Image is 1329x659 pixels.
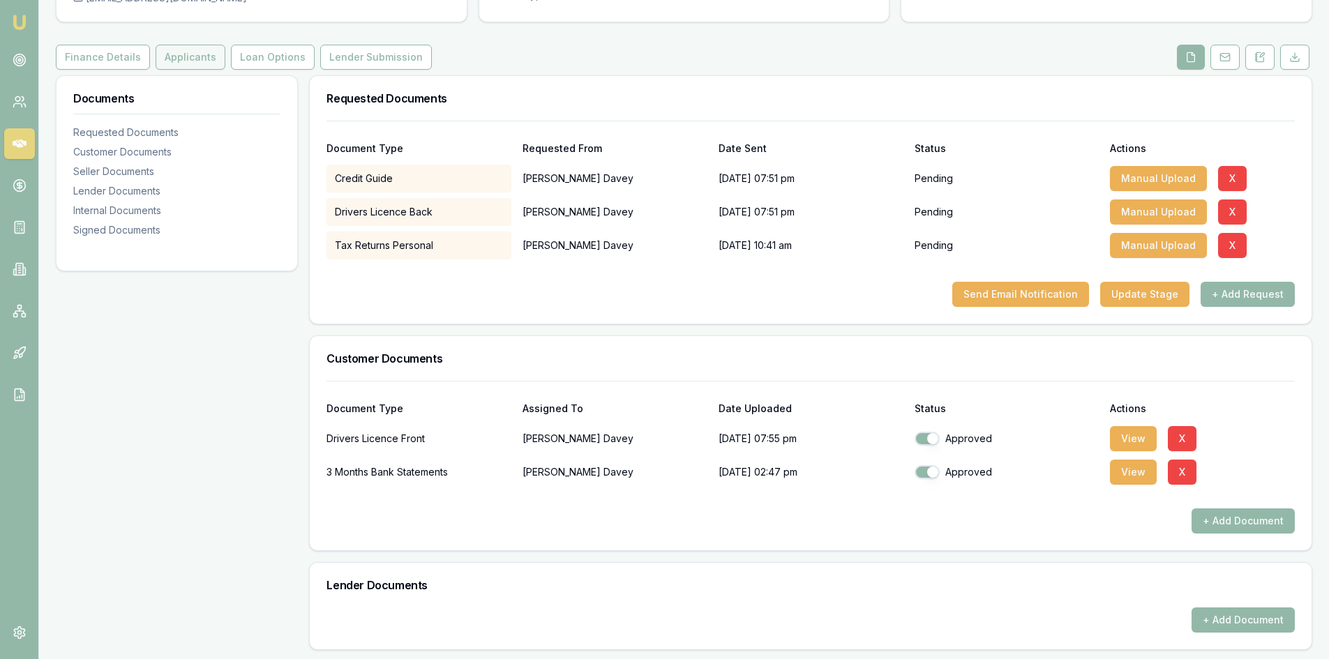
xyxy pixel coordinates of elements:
[326,144,511,153] div: Document Type
[1110,144,1295,153] div: Actions
[719,144,903,153] div: Date Sent
[326,165,511,192] div: Credit Guide
[1192,508,1295,533] button: + Add Document
[719,232,903,259] div: [DATE] 10:41 am
[326,353,1295,364] h3: Customer Documents
[326,404,511,414] div: Document Type
[915,172,953,185] p: Pending
[1168,460,1196,485] button: X
[320,45,432,70] button: Lender Submission
[326,458,511,486] div: 3 Months Bank Statements
[915,432,1099,446] div: Approved
[73,223,280,237] div: Signed Documents
[1218,233,1247,258] button: X
[156,45,225,70] button: Applicants
[915,404,1099,414] div: Status
[1192,607,1295,633] button: + Add Document
[326,580,1295,591] h3: Lender Documents
[719,425,903,453] p: [DATE] 07:55 pm
[1110,233,1207,258] button: Manual Upload
[1218,166,1247,191] button: X
[523,458,707,486] p: [PERSON_NAME] Davey
[719,404,903,414] div: Date Uploaded
[228,45,317,70] a: Loan Options
[523,165,707,192] p: [PERSON_NAME] Davey
[153,45,228,70] a: Applicants
[73,145,280,159] div: Customer Documents
[73,126,280,139] div: Requested Documents
[1201,282,1295,307] button: + Add Request
[719,458,903,486] p: [DATE] 02:47 pm
[719,165,903,192] div: [DATE] 07:51 pm
[1218,199,1247,225] button: X
[317,45,435,70] a: Lender Submission
[1110,460,1157,485] button: View
[523,144,707,153] div: Requested From
[1110,199,1207,225] button: Manual Upload
[523,425,707,453] p: [PERSON_NAME] Davey
[1110,426,1157,451] button: View
[915,238,953,252] p: Pending
[326,425,511,453] div: Drivers Licence Front
[1100,282,1189,307] button: Update Stage
[523,198,707,226] p: [PERSON_NAME] Davey
[1168,426,1196,451] button: X
[523,404,707,414] div: Assigned To
[56,45,150,70] button: Finance Details
[915,144,1099,153] div: Status
[73,204,280,218] div: Internal Documents
[915,465,1099,479] div: Approved
[523,232,707,259] p: [PERSON_NAME] Davey
[56,45,153,70] a: Finance Details
[326,198,511,226] div: Drivers Licence Back
[952,282,1089,307] button: Send Email Notification
[231,45,315,70] button: Loan Options
[73,165,280,179] div: Seller Documents
[915,205,953,219] p: Pending
[73,184,280,198] div: Lender Documents
[1110,166,1207,191] button: Manual Upload
[11,14,28,31] img: emu-icon-u.png
[326,232,511,259] div: Tax Returns Personal
[1110,404,1295,414] div: Actions
[326,93,1295,104] h3: Requested Documents
[73,93,280,104] h3: Documents
[719,198,903,226] div: [DATE] 07:51 pm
